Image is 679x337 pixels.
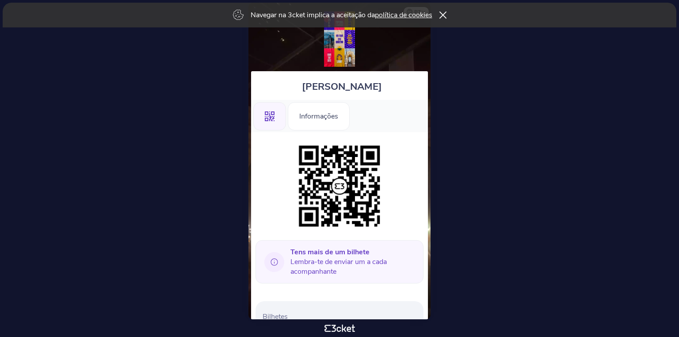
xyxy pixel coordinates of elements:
[324,11,355,67] img: Villa Sambo - Especial Aniversário
[290,247,370,257] b: Tens mais de um bilhete
[375,10,432,20] a: política de cookies
[288,111,350,120] a: Informações
[288,102,350,130] div: Informações
[294,141,385,231] img: f1e55572df29466996550ee1317d2334.png
[302,80,382,93] span: [PERSON_NAME]
[263,312,420,322] p: Bilhetes
[251,10,432,20] p: Navegar na 3cket implica a aceitação da
[290,247,416,276] span: Lembra-te de enviar um a cada acompanhante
